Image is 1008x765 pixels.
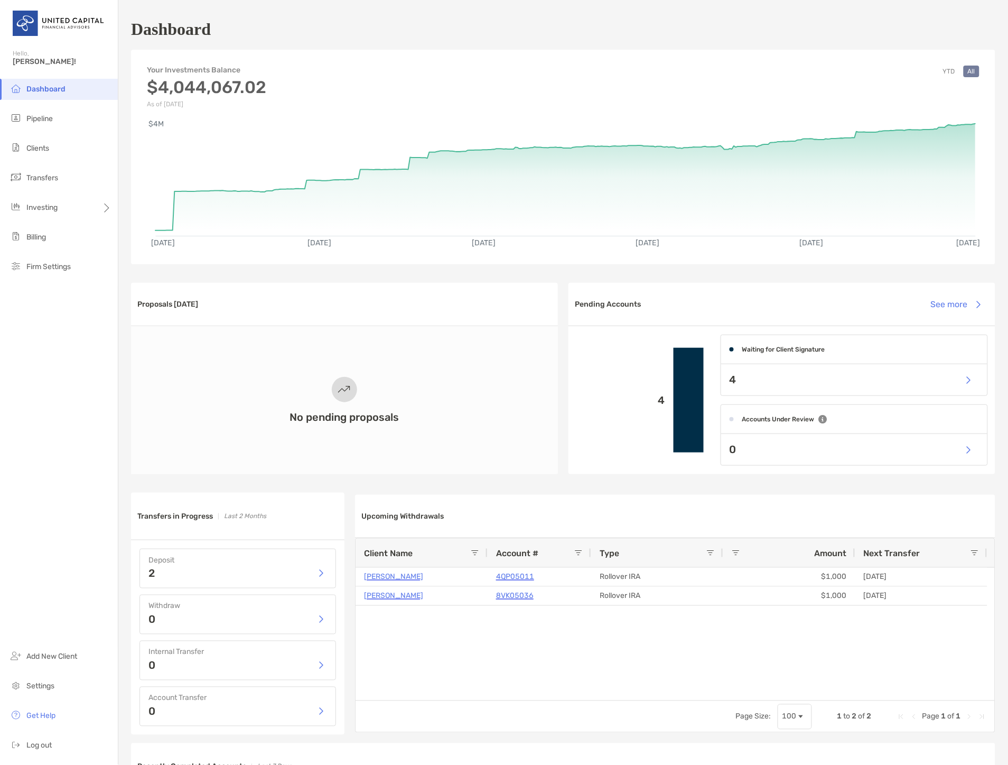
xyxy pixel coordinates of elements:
[26,652,77,661] span: Add New Client
[26,233,46,242] span: Billing
[577,394,665,407] p: 4
[637,239,660,248] text: [DATE]
[742,346,825,353] h4: Waiting for Client Signature
[148,556,327,565] h4: Deposit
[782,712,797,721] div: 100
[137,300,198,309] h3: Proposals [DATE]
[148,119,164,128] text: $4M
[730,373,736,386] p: 4
[131,20,211,39] h1: Dashboard
[148,602,327,611] h4: Withdraw
[591,587,723,605] div: Rollover IRA
[148,694,327,703] h4: Account Transfer
[26,144,49,153] span: Clients
[10,141,22,154] img: clients icon
[939,66,959,77] button: YTD
[10,112,22,124] img: pipeline icon
[151,239,175,248] text: [DATE]
[10,709,22,722] img: get-help icon
[855,568,987,586] div: [DATE]
[10,82,22,95] img: dashboard icon
[723,587,855,605] div: $1,000
[26,262,71,271] span: Firm Settings
[591,568,723,586] div: Rollover IRA
[364,548,413,558] span: Client Name
[10,230,22,243] img: billing icon
[815,548,847,558] span: Amount
[956,712,961,721] span: 1
[723,568,855,586] div: $1,000
[837,712,842,721] span: 1
[361,512,444,521] h3: Upcoming Withdrawals
[496,548,538,558] span: Account #
[897,713,906,721] div: First Page
[496,570,534,584] a: 4QP05011
[26,741,52,750] span: Log out
[742,416,815,423] h4: Accounts Under Review
[855,587,987,605] div: [DATE]
[864,548,920,558] span: Next Transfer
[801,239,825,248] text: [DATE]
[844,712,851,721] span: to
[224,510,266,523] p: Last 2 Months
[148,660,155,671] p: 0
[308,239,332,248] text: [DATE]
[148,568,155,579] p: 2
[867,712,872,721] span: 2
[965,713,974,721] div: Next Page
[575,300,641,309] h3: Pending Accounts
[26,114,53,123] span: Pipeline
[978,713,986,721] div: Last Page
[922,293,989,316] button: See more
[858,712,865,721] span: of
[26,712,55,721] span: Get Help
[26,203,58,212] span: Investing
[137,512,213,521] h3: Transfers in Progress
[13,57,111,66] span: [PERSON_NAME]!
[10,171,22,183] img: transfers icon
[10,650,22,662] img: add_new_client icon
[148,614,155,625] p: 0
[852,712,857,721] span: 2
[26,85,66,94] span: Dashboard
[948,712,955,721] span: of
[26,173,58,182] span: Transfers
[910,713,918,721] div: Previous Page
[778,704,812,730] div: Page Size
[958,239,982,248] text: [DATE]
[600,548,619,558] span: Type
[941,712,946,721] span: 1
[964,66,979,77] button: All
[736,712,771,721] div: Page Size:
[730,443,736,456] p: 0
[10,679,22,692] img: settings icon
[364,570,423,584] a: [PERSON_NAME]
[147,66,266,75] h4: Your Investments Balance
[10,739,22,751] img: logout icon
[13,4,105,42] img: United Capital Logo
[472,239,496,248] text: [DATE]
[10,260,22,272] img: firm-settings icon
[148,706,155,717] p: 0
[147,100,266,108] p: As of [DATE]
[922,712,940,721] span: Page
[147,77,266,97] h3: $4,044,067.02
[10,200,22,213] img: investing icon
[148,648,327,657] h4: Internal Transfer
[364,589,423,603] a: [PERSON_NAME]
[26,682,54,691] span: Settings
[290,411,399,423] h3: No pending proposals
[496,589,534,603] a: 8VK05036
